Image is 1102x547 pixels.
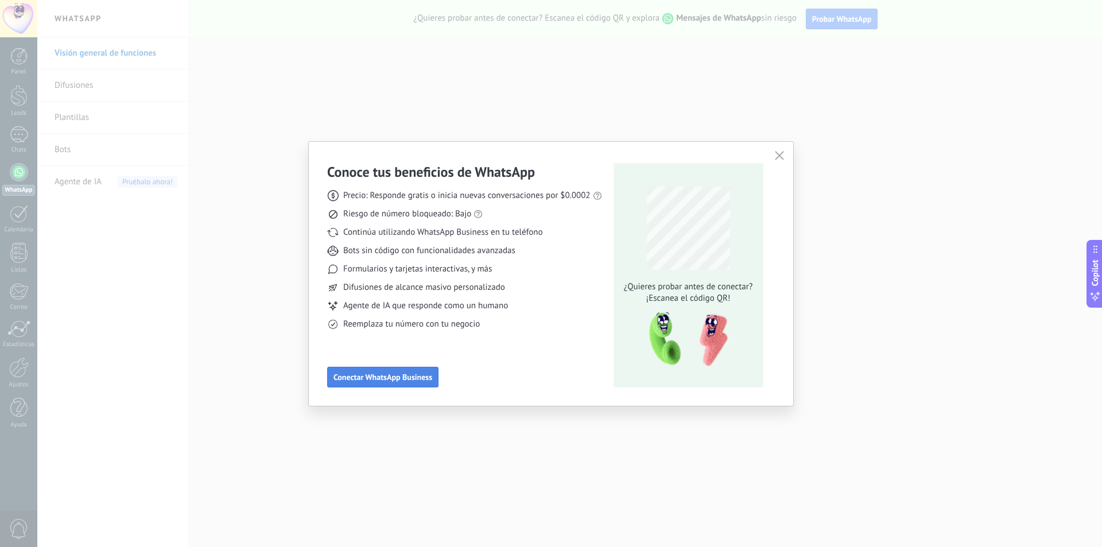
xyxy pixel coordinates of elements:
[343,319,480,330] span: Reemplaza tu número con tu negocio
[1089,259,1101,286] span: Copilot
[343,227,542,238] span: Continúa utilizando WhatsApp Business en tu teléfono
[343,190,591,201] span: Precio: Responde gratis o inicia nuevas conversaciones por $0.0002
[343,300,508,312] span: Agente de IA que responde como un humano
[343,282,505,293] span: Difusiones de alcance masivo personalizado
[639,309,730,370] img: qr-pic-1x.png
[343,263,492,275] span: Formularios y tarjetas interactivas, y más
[327,163,535,181] h3: Conoce tus beneficios de WhatsApp
[343,245,515,257] span: Bots sin código con funcionalidades avanzadas
[327,367,439,387] button: Conectar WhatsApp Business
[343,208,471,220] span: Riesgo de número bloqueado: Bajo
[620,281,756,293] span: ¿Quieres probar antes de conectar?
[333,373,432,381] span: Conectar WhatsApp Business
[620,293,756,304] span: ¡Escanea el código QR!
